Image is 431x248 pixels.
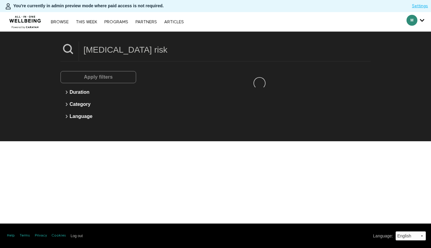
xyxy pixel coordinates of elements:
[20,233,30,238] a: Terms
[5,3,12,10] img: person-bdfc0eaa9744423c596e6e1c01710c89950b1dff7c83b5d61d716cfd8139584f.svg
[64,86,133,98] button: Duration
[161,20,187,24] a: ARTICLES
[48,19,187,25] nav: Primary
[48,20,72,24] a: Browse
[79,41,371,58] input: Search
[71,234,83,238] input: Log out
[132,20,160,24] a: PARTNERS
[373,233,393,239] label: Language :
[402,12,429,31] div: Secondary
[101,20,131,24] a: PROGRAMS
[64,98,133,110] button: Category
[412,3,428,9] a: Settings
[7,233,15,238] a: Help
[64,110,133,122] button: Language
[7,11,44,29] img: CARAVAN
[73,20,100,24] a: THIS WEEK
[35,233,47,238] a: Privacy
[52,233,66,238] a: Cookies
